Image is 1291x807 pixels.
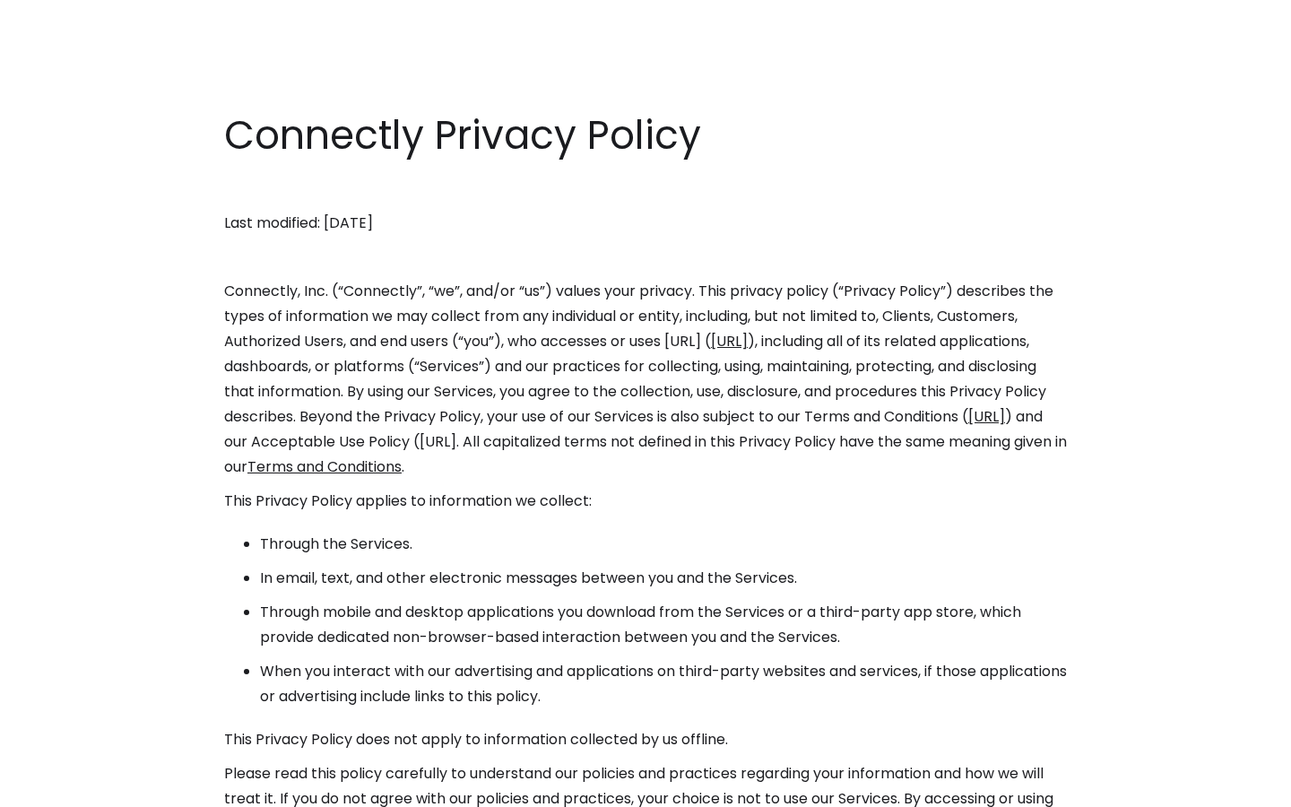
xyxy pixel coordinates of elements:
[18,774,108,801] aside: Language selected: English
[224,279,1067,480] p: Connectly, Inc. (“Connectly”, “we”, and/or “us”) values your privacy. This privacy policy (“Priva...
[260,532,1067,557] li: Through the Services.
[711,331,748,351] a: [URL]
[224,489,1067,514] p: This Privacy Policy applies to information we collect:
[36,776,108,801] ul: Language list
[224,211,1067,236] p: Last modified: [DATE]
[224,245,1067,270] p: ‍
[224,727,1067,752] p: This Privacy Policy does not apply to information collected by us offline.
[968,406,1005,427] a: [URL]
[224,108,1067,163] h1: Connectly Privacy Policy
[247,456,402,477] a: Terms and Conditions
[260,566,1067,591] li: In email, text, and other electronic messages between you and the Services.
[224,177,1067,202] p: ‍
[260,600,1067,650] li: Through mobile and desktop applications you download from the Services or a third-party app store...
[260,659,1067,709] li: When you interact with our advertising and applications on third-party websites and services, if ...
